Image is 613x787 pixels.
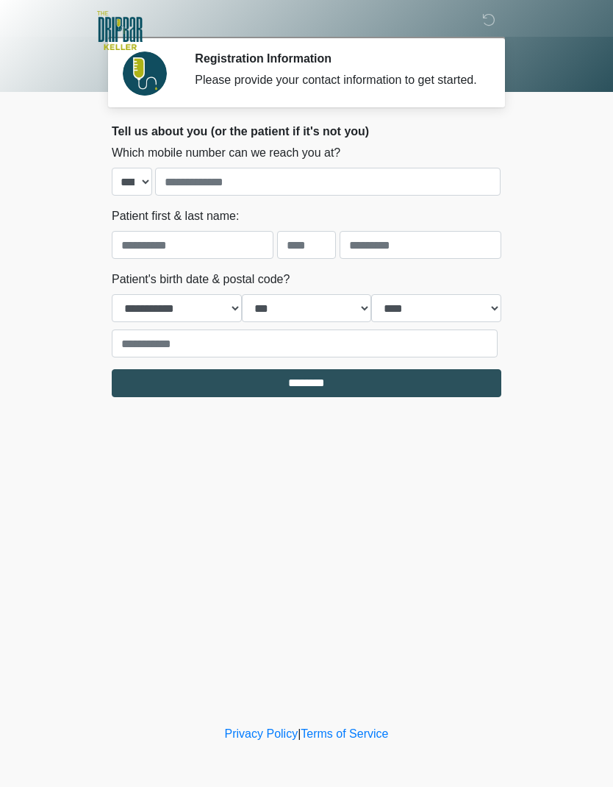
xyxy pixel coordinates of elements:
[97,11,143,50] img: The DRIPBaR - Keller Logo
[112,144,340,162] label: Which mobile number can we reach you at?
[123,51,167,96] img: Agent Avatar
[225,727,298,740] a: Privacy Policy
[112,271,290,288] label: Patient's birth date & postal code?
[112,124,501,138] h2: Tell us about you (or the patient if it's not you)
[301,727,388,740] a: Terms of Service
[195,71,479,89] div: Please provide your contact information to get started.
[298,727,301,740] a: |
[112,207,239,225] label: Patient first & last name:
